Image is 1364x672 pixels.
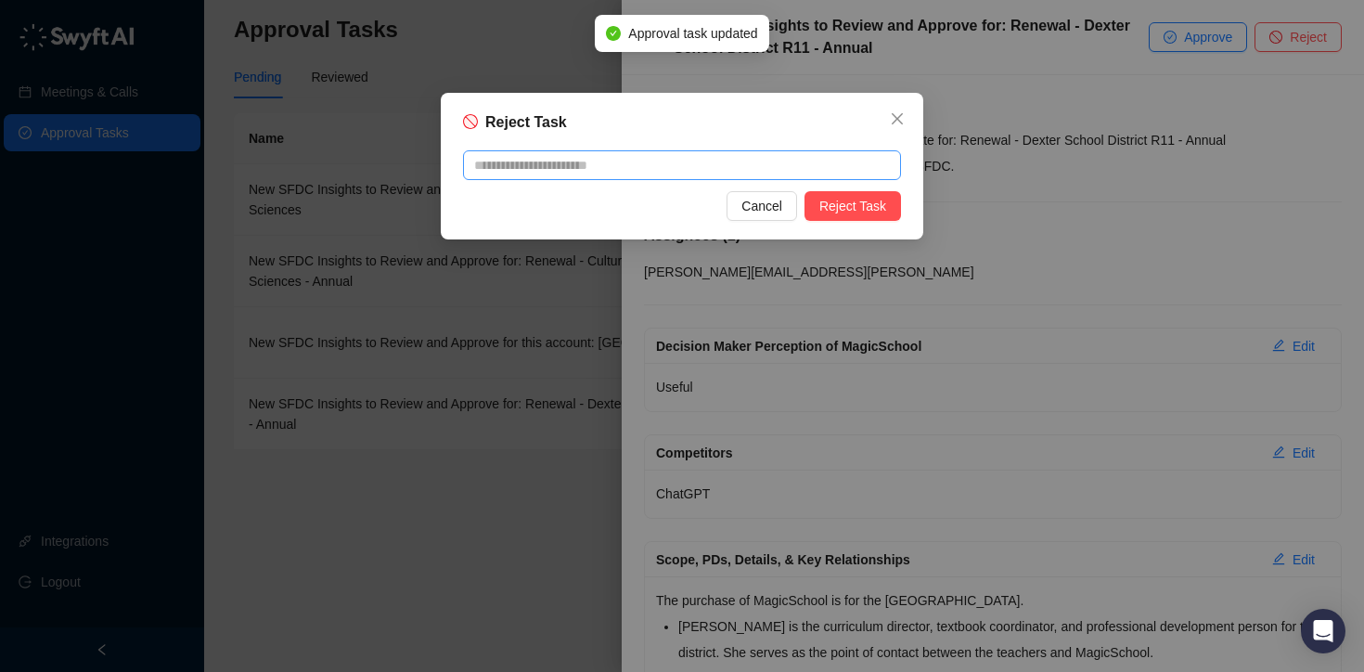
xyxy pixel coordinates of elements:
[628,23,757,44] span: Approval task updated
[1301,609,1345,653] div: Open Intercom Messenger
[463,114,478,129] span: stop
[606,26,621,41] span: check-circle
[890,111,905,126] span: close
[727,191,797,221] button: Cancel
[485,111,567,134] h5: Reject Task
[882,104,912,134] button: Close
[741,196,782,216] span: Cancel
[819,196,886,216] span: Reject Task
[804,191,901,221] button: Reject Task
